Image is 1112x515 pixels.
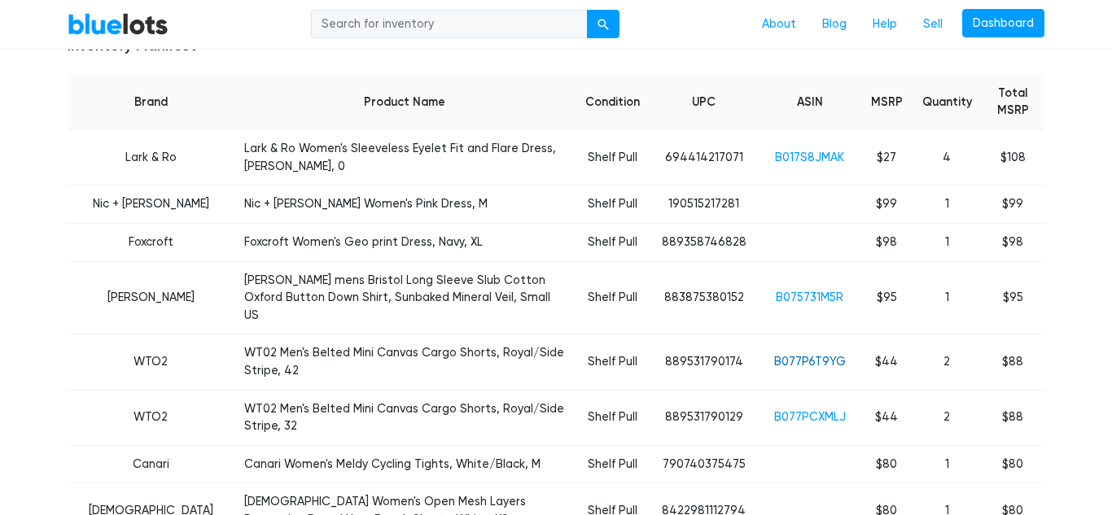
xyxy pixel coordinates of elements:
[774,355,846,369] a: B077P6T9YG
[650,445,759,483] td: 790740375475
[650,130,759,185] td: 694414217071
[913,75,982,130] th: Quantity
[234,334,576,390] td: WT02 Men's Belted Mini Canvas Cargo Shorts, Royal/Side Stripe, 42
[68,12,169,36] a: BlueLots
[650,261,759,334] td: 883875380152
[576,185,650,224] td: Shelf Pull
[234,130,576,185] td: Lark & Ro Women's Sleeveless Eyelet Fit and Flare Dress, [PERSON_NAME], 0
[650,223,759,261] td: 889358746828
[234,185,576,224] td: Nic + [PERSON_NAME] Women's Pink Dress, M
[913,185,982,224] td: 1
[68,390,234,445] td: WTO2
[982,130,1044,185] td: $108
[774,410,846,424] a: B077PCXMLJ
[234,75,576,130] th: Product Name
[861,390,913,445] td: $44
[775,151,844,164] a: B017S8JMAK
[234,390,576,445] td: WT02 Men's Belted Mini Canvas Cargo Shorts, Royal/Side Stripe, 32
[311,10,588,39] input: Search for inventory
[234,261,576,334] td: [PERSON_NAME] mens Bristol Long Sleeve Slub Cotton Oxford Button Down Shirt, Sunbaked Mineral Vei...
[913,334,982,390] td: 2
[576,261,650,334] td: Shelf Pull
[576,223,650,261] td: Shelf Pull
[68,75,234,130] th: Brand
[234,223,576,261] td: Foxcroft Women's Geo print Dress, Navy, XL
[576,130,650,185] td: Shelf Pull
[982,445,1044,483] td: $80
[982,334,1044,390] td: $88
[861,223,913,261] td: $98
[861,445,913,483] td: $80
[650,390,759,445] td: 889531790129
[913,445,982,483] td: 1
[982,185,1044,224] td: $99
[861,261,913,334] td: $95
[861,334,913,390] td: $44
[650,185,759,224] td: 190515217281
[576,334,650,390] td: Shelf Pull
[68,334,234,390] td: WTO2
[913,223,982,261] td: 1
[749,9,809,40] a: About
[68,185,234,224] td: Nic + [PERSON_NAME]
[68,261,234,334] td: [PERSON_NAME]
[650,334,759,390] td: 889531790174
[982,223,1044,261] td: $98
[982,75,1044,130] th: Total MSRP
[982,390,1044,445] td: $88
[913,261,982,334] td: 1
[68,130,234,185] td: Lark & Ro
[913,390,982,445] td: 2
[650,75,759,130] th: UPC
[776,290,843,304] a: B075731M5R
[962,9,1044,38] a: Dashboard
[913,130,982,185] td: 4
[68,445,234,483] td: Canari
[861,75,913,130] th: MSRP
[982,261,1044,334] td: $95
[234,445,576,483] td: Canari Women's Meldy Cycling Tights, White/Black, M
[576,390,650,445] td: Shelf Pull
[576,75,650,130] th: Condition
[861,185,913,224] td: $99
[68,223,234,261] td: Foxcroft
[576,445,650,483] td: Shelf Pull
[809,9,860,40] a: Blog
[759,75,861,130] th: ASIN
[860,9,910,40] a: Help
[861,130,913,185] td: $27
[910,9,956,40] a: Sell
